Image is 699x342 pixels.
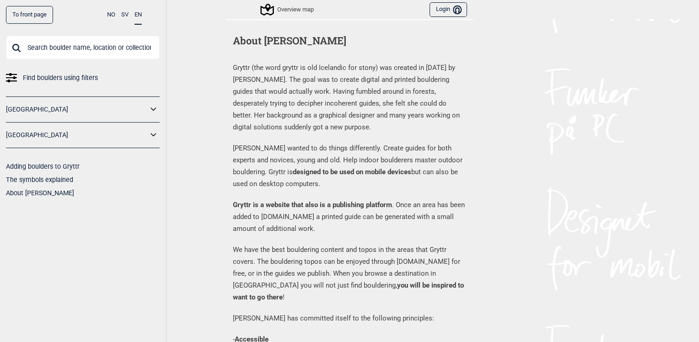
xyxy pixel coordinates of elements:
button: EN [134,6,142,25]
button: NO [107,6,115,24]
a: To front page [6,6,53,24]
a: About [PERSON_NAME] [6,189,74,197]
p: Gryttr (the word gryttr is old Icelandic for stony) was created in [DATE] by [PERSON_NAME]. The g... [233,62,466,133]
a: The symbols explained [6,176,73,183]
span: Find boulders using filters [23,71,98,85]
input: Search boulder name, location or collection [6,36,160,59]
h1: About [PERSON_NAME] [233,34,466,48]
p: [PERSON_NAME] wanted to do things differently. Create guides for both experts and novices, young ... [233,142,466,190]
div: Overview map [262,4,314,15]
strong: Gryttr is a website that also is a publishing platform [233,201,392,209]
button: SV [121,6,129,24]
button: Login [430,2,467,17]
a: [GEOGRAPHIC_DATA] [6,128,148,142]
a: [GEOGRAPHIC_DATA] [6,103,148,116]
p: . Once an area has been added to [DOMAIN_NAME] a printed guide can be generated with a small amou... [233,199,466,235]
p: We have the best bouldering content and topos in the areas that Gryttr covers. The bouldering top... [233,244,466,303]
p: [PERSON_NAME] has committed itself to the following principles: [233,312,466,324]
a: Find boulders using filters [6,71,160,85]
strong: designed to be used on mobile devices [293,168,411,176]
strong: you will be inspired to want to go there [233,281,464,301]
a: Adding boulders to Gryttr [6,163,80,170]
